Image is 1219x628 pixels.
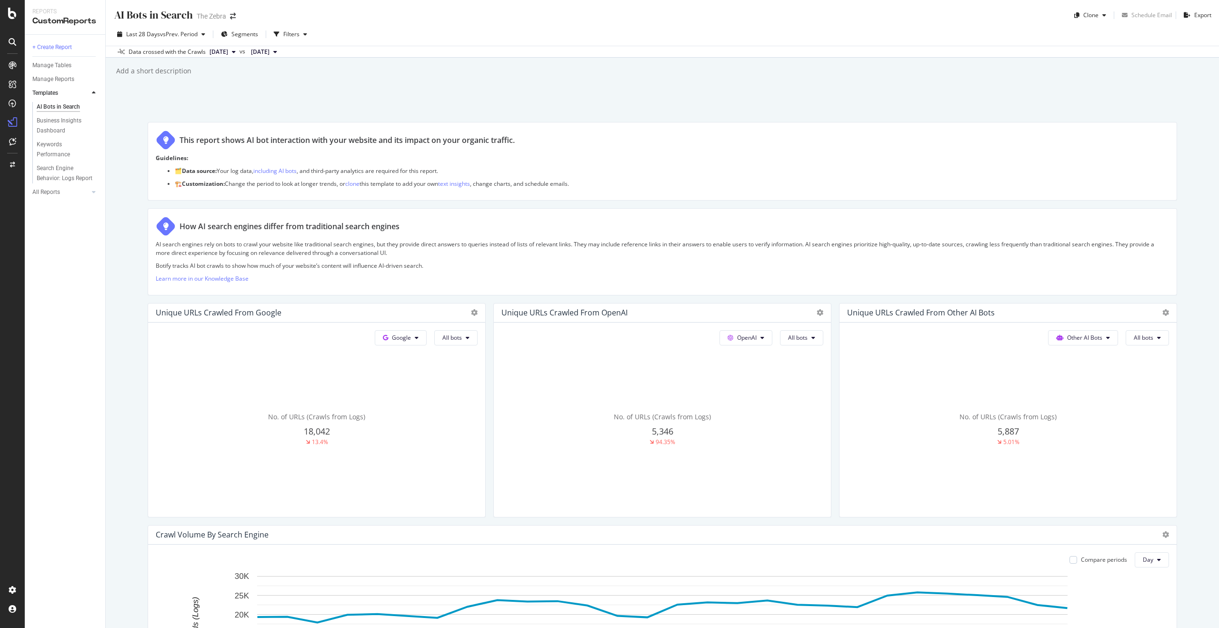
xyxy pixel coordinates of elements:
[32,88,58,98] div: Templates
[156,308,281,317] div: Unique URLs Crawled from Google
[1070,8,1110,23] button: Clone
[240,47,247,56] span: vs
[235,591,250,600] text: 25K
[247,46,281,58] button: [DATE]
[32,88,89,98] a: Templates
[148,208,1177,295] div: How AI search engines differ from traditional search enginesAI search engines rely on bots to cra...
[1081,556,1127,564] div: Compare periods
[32,61,71,71] div: Manage Tables
[839,303,1177,517] div: Unique URLs Crawled from Other AI BotsOther AI BotsAll botsNo. of URLs (Crawls from Logs)5,8875.01%
[115,66,191,76] div: Add a short description
[656,438,675,446] div: 94.35%
[37,163,99,183] a: Search Engine Behavior: Logs Report
[32,74,99,84] a: Manage Reports
[113,8,193,22] div: AI Bots in Search
[156,240,1169,256] p: AI search engines rely on bots to crawl your website like traditional search engines, but they pr...
[32,42,72,52] div: + Create Report
[304,425,330,437] span: 18,042
[959,412,1057,421] span: No. of URLs (Crawls from Logs)
[156,154,188,162] strong: Guidelines:
[345,180,360,188] a: clone
[1003,438,1019,446] div: 5.01%
[126,30,160,38] span: Last 28 Days
[392,334,411,342] span: Google
[156,262,1169,270] p: Botify tracks AI bot crawls to show how much of your website’s content will influence AI-driven s...
[1131,11,1172,19] div: Schedule Email
[37,140,99,160] a: Keywords Performance
[1048,330,1118,345] button: Other AI Bots
[32,74,74,84] div: Manage Reports
[780,330,823,345] button: All bots
[197,11,226,21] div: The Zebra
[156,530,269,539] div: Crawl Volume By Search Engine
[175,180,1169,188] p: 🏗️ Change the period to look at longer trends, or this template to add your own , change charts, ...
[434,330,478,345] button: All bots
[148,303,486,517] div: Unique URLs Crawled from GoogleGoogleAll botsNo. of URLs (Crawls from Logs)18,04213.4%
[32,187,89,197] a: All Reports
[182,167,217,175] strong: Data source:
[251,48,270,56] span: 2025 Aug. 1st
[1134,334,1153,342] span: All bots
[737,334,757,342] span: OpenAI
[32,16,98,27] div: CustomReports
[206,46,240,58] button: [DATE]
[37,116,99,136] a: Business Insights Dashboard
[270,27,311,42] button: Filters
[182,180,225,188] strong: Customization:
[37,102,80,112] div: AI Bots in Search
[1067,334,1102,342] span: Other AI Bots
[32,42,99,52] a: + Create Report
[1194,11,1211,19] div: Export
[1187,596,1209,618] iframe: Intercom live chat
[1083,11,1099,19] div: Clone
[1143,556,1153,564] span: Day
[614,412,711,421] span: No. of URLs (Crawls from Logs)
[268,412,365,421] span: No. of URLs (Crawls from Logs)
[217,27,262,42] button: Segments
[32,8,98,16] div: Reports
[129,48,206,56] div: Data crossed with the Crawls
[253,167,297,175] a: including AI bots
[37,163,93,183] div: Search Engine Behavior: Logs Report
[501,308,628,317] div: Unique URLs Crawled from OpenAI
[1135,552,1169,567] button: Day
[160,30,198,38] span: vs Prev. Period
[148,122,1177,201] div: This report shows AI bot interaction with your website and its impact on your organic traffic.Gui...
[438,180,470,188] a: text insights
[37,140,90,160] div: Keywords Performance
[230,13,236,20] div: arrow-right-arrow-left
[312,438,328,446] div: 13.4%
[180,135,515,146] div: This report shows AI bot interaction with your website and its impact on your organic traffic.
[493,303,831,517] div: Unique URLs Crawled from OpenAIOpenAIAll botsNo. of URLs (Crawls from Logs)5,34694.35%
[788,334,808,342] span: All bots
[32,187,60,197] div: All Reports
[442,334,462,342] span: All bots
[231,30,258,38] span: Segments
[375,330,427,345] button: Google
[156,274,249,283] a: Learn more in our Knowledge Base
[210,48,228,56] span: 2025 Aug. 29th
[180,221,400,232] div: How AI search engines differ from traditional search engines
[235,572,250,581] text: 30K
[113,27,209,42] button: Last 28 DaysvsPrev. Period
[1126,330,1169,345] button: All bots
[1118,8,1172,23] button: Schedule Email
[37,102,99,112] a: AI Bots in Search
[652,425,673,437] span: 5,346
[719,330,772,345] button: OpenAI
[998,425,1019,437] span: 5,887
[283,30,300,38] div: Filters
[847,308,995,317] div: Unique URLs Crawled from Other AI Bots
[1180,8,1211,23] button: Export
[32,61,99,71] a: Manage Tables
[37,116,91,136] div: Business Insights Dashboard
[175,167,1169,175] p: 🗂️ Your log data, , and third-party analytics are required for this report.
[235,610,250,619] text: 20K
